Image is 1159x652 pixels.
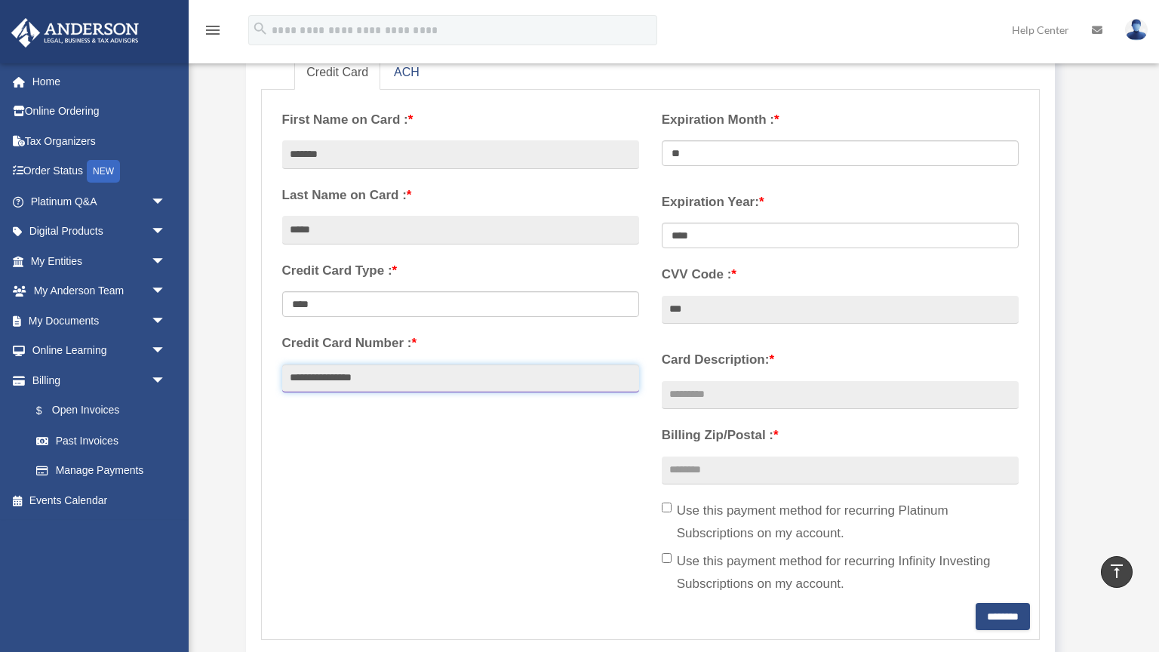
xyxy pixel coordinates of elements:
label: Credit Card Type : [282,260,639,282]
img: Anderson Advisors Platinum Portal [7,18,143,48]
a: Credit Card [294,56,380,90]
label: Last Name on Card : [282,184,639,207]
input: Use this payment method for recurring Platinum Subscriptions on my account. [662,503,672,512]
a: Events Calendar [11,485,189,515]
span: arrow_drop_down [151,246,181,277]
span: arrow_drop_down [151,336,181,367]
a: $Open Invoices [21,395,189,426]
a: Online Ordering [11,97,189,127]
a: My Documentsarrow_drop_down [11,306,189,336]
img: User Pic [1125,19,1148,41]
span: arrow_drop_down [151,276,181,307]
label: Billing Zip/Postal : [662,424,1019,447]
a: menu [204,26,222,39]
i: vertical_align_top [1108,562,1126,580]
span: arrow_drop_down [151,186,181,217]
a: Order StatusNEW [11,156,189,187]
i: search [252,20,269,37]
span: $ [45,401,52,420]
label: Expiration Month : [662,109,1019,131]
label: Use this payment method for recurring Infinity Investing Subscriptions on my account. [662,550,1019,595]
label: Use this payment method for recurring Platinum Subscriptions on my account. [662,500,1019,545]
label: First Name on Card : [282,109,639,131]
a: Online Learningarrow_drop_down [11,336,189,366]
label: Credit Card Number : [282,332,639,355]
a: vertical_align_top [1101,556,1133,588]
label: Card Description: [662,349,1019,371]
input: Use this payment method for recurring Infinity Investing Subscriptions on my account. [662,553,672,563]
a: Billingarrow_drop_down [11,365,189,395]
a: Past Invoices [21,426,189,456]
a: Manage Payments [21,456,181,486]
a: Platinum Q&Aarrow_drop_down [11,186,189,217]
i: menu [204,21,222,39]
span: arrow_drop_down [151,217,181,248]
span: arrow_drop_down [151,365,181,396]
label: CVV Code : [662,263,1019,286]
a: My Entitiesarrow_drop_down [11,246,189,276]
a: Tax Organizers [11,126,189,156]
a: Home [11,66,189,97]
label: Expiration Year: [662,191,1019,214]
a: My Anderson Teamarrow_drop_down [11,276,189,306]
a: ACH [382,56,432,90]
span: arrow_drop_down [151,306,181,337]
div: NEW [87,160,120,183]
a: Digital Productsarrow_drop_down [11,217,189,247]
